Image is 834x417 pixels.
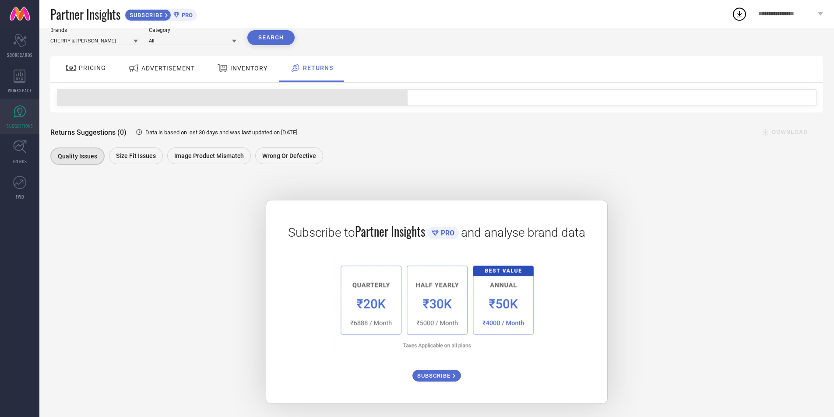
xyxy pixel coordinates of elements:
a: SUBSCRIBEPRO [125,7,197,21]
span: Wrong or Defective [262,152,316,159]
span: Partner Insights [50,5,120,23]
span: Size fit issues [116,152,156,159]
span: SUBSCRIBE [125,12,165,18]
span: FWD [16,193,24,200]
span: Image product mismatch [174,152,244,159]
span: Quality issues [58,153,97,160]
span: Data is based on last 30 days and was last updated on [DATE] . [145,129,299,136]
span: SCORECARDS [7,52,33,58]
div: Open download list [732,6,747,22]
span: Returns Suggestions (0) [50,128,127,137]
span: SUGGESTIONS [7,123,33,129]
span: PRO [179,12,193,18]
span: WORKSPACE [8,87,32,94]
span: TRENDS [12,158,27,165]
